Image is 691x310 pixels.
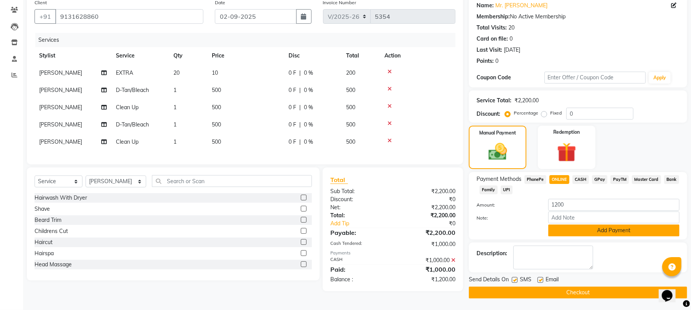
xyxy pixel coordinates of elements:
div: Card on file: [477,35,508,43]
th: Price [207,47,284,64]
div: 20 [508,24,515,32]
div: Total Visits: [477,24,507,32]
span: 0 % [304,86,313,94]
span: 500 [212,104,221,111]
div: No Active Membership [477,13,679,21]
span: 500 [346,104,355,111]
div: Haircut [35,238,53,246]
span: Master Card [632,175,661,184]
div: Net: [325,203,393,212]
div: Service Total: [477,97,511,105]
div: Shave [35,205,50,213]
span: SMS [520,276,531,285]
div: Discount: [325,195,393,203]
span: 500 [346,121,355,128]
div: Paid: [325,265,393,274]
span: Bank [664,175,679,184]
div: [DATE] [504,46,520,54]
span: 20 [173,69,180,76]
input: Search by Name/Mobile/Email/Code [55,9,203,24]
span: | [299,103,301,112]
span: | [299,69,301,77]
div: Points: [477,57,494,65]
span: 1 [173,104,176,111]
span: 0 % [304,103,313,112]
label: Redemption [553,129,580,136]
span: 200 [346,69,355,76]
label: Percentage [514,110,538,116]
div: ₹1,000.00 [393,256,461,264]
span: 500 [346,138,355,145]
th: Disc [284,47,341,64]
span: Payment Methods [477,175,521,183]
span: 0 % [304,138,313,146]
div: Last Visit: [477,46,502,54]
span: [PERSON_NAME] [39,138,82,145]
span: 0 F [289,121,296,129]
span: [PERSON_NAME] [39,87,82,93]
span: 500 [212,138,221,145]
div: Total: [325,212,393,220]
span: 0 F [289,69,296,77]
div: ₹2,200.00 [393,228,461,237]
span: 0 % [304,69,313,77]
label: Note: [471,215,542,221]
span: 0 F [289,138,296,146]
label: Manual Payment [479,130,516,136]
span: 500 [212,121,221,128]
span: 0 F [289,86,296,94]
span: Family [480,185,498,194]
button: Apply [649,72,671,84]
button: Add Payment [548,225,679,236]
span: | [299,86,301,94]
div: ₹2,200.00 [393,203,461,212]
th: Action [380,47,455,64]
img: _gift.svg [551,140,582,164]
div: Services [35,33,461,47]
span: | [299,121,301,129]
span: Total [330,176,348,184]
span: | [299,138,301,146]
div: Payments [330,250,455,256]
span: 10 [212,69,218,76]
span: 500 [346,87,355,93]
span: 0 F [289,103,296,112]
label: Amount: [471,202,542,208]
div: Childrens Cut [35,227,68,235]
label: Fixed [550,110,562,116]
button: +91 [35,9,56,24]
div: ₹2,200.00 [393,187,461,195]
span: EXTRA [116,69,133,76]
div: ₹1,000.00 [393,240,461,248]
div: Hairspa [35,249,54,258]
span: Email [546,276,559,285]
div: 0 [495,57,498,65]
div: Head Massage [35,261,72,269]
span: 1 [173,138,176,145]
div: Coupon Code [477,74,544,82]
div: ₹2,200.00 [515,97,539,105]
span: PayTM [610,175,629,184]
th: Service [111,47,169,64]
span: 0 % [304,121,313,129]
div: Name: [477,2,494,10]
input: Enter Offer / Coupon Code [544,72,646,84]
div: Hairwash With Dryer [35,194,87,202]
th: Stylist [35,47,111,64]
div: Membership: [477,13,510,21]
span: CASH [572,175,589,184]
span: D-Tan/Bleach [116,121,149,128]
th: Total [341,47,380,64]
span: [PERSON_NAME] [39,69,82,76]
span: 1 [173,121,176,128]
div: Payable: [325,228,393,237]
div: Description: [477,249,507,258]
div: Cash Tendered: [325,240,393,248]
img: _cash.svg [483,141,513,162]
a: Add Tip [325,220,404,228]
span: 1 [173,87,176,93]
span: PhonePe [524,175,546,184]
input: Amount [548,199,679,211]
span: 500 [212,87,221,93]
span: [PERSON_NAME] [39,121,82,128]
